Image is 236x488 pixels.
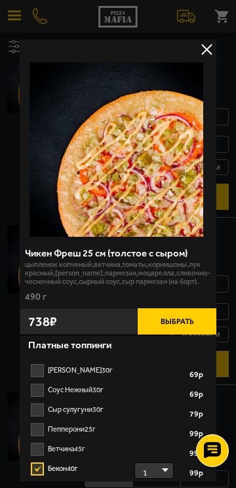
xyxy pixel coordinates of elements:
[28,315,57,328] span: 738 ₽
[23,380,213,400] label: Соус Нежный 30г
[23,459,213,479] li: Бекон
[189,371,206,378] strong: 69 р
[23,420,213,439] li: Пепперони
[29,62,204,237] img: Чикен Фреш 25 см (толстое с сыром)
[23,439,213,459] li: Ветчина
[25,249,211,258] h3: Чикен Фреш 25 см (толстое с сыром)
[23,400,213,420] li: Сыр сулугуни
[23,380,213,400] li: Соус Нежный
[23,361,213,380] label: [PERSON_NAME] 30г
[23,361,213,380] li: Соус Деликатес
[23,459,213,479] label: Бекон 40г
[23,439,213,459] label: Ветчина 45г
[189,430,206,437] strong: 99 р
[189,449,206,457] strong: 99 р
[189,469,206,477] strong: 99 р
[20,293,216,308] div: 490 г
[23,420,213,439] label: Пепперони 25г
[23,400,213,420] label: Сыр сулугуни 30г
[138,308,216,335] button: Выбрать
[189,410,206,418] strong: 79 р
[134,462,174,479] select: Бекон40г
[189,390,206,398] strong: 69 р
[25,260,211,286] p: цыпленок копченый, ветчина, томаты, корнишоны, лук красный, [PERSON_NAME], пармезан, моцарелла, с...
[23,339,213,354] h4: Платные топпинги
